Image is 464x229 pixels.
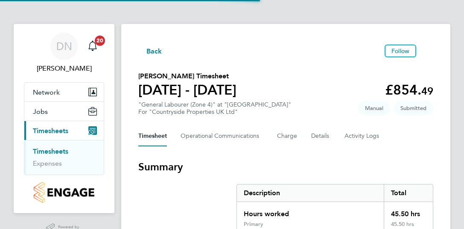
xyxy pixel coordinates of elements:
[138,81,236,98] h1: [DATE] - [DATE]
[146,46,162,57] span: Back
[311,126,331,146] button: Details
[237,202,384,221] div: Hours worked
[138,101,291,116] div: "General Labourer (Zone 4)" at "[GEOGRAPHIC_DATA]"
[33,88,60,96] span: Network
[384,202,433,221] div: 45.50 hrs
[138,160,433,174] h3: Summary
[277,126,298,146] button: Charge
[95,36,105,46] span: 20
[237,184,384,202] div: Description
[33,147,68,155] a: Timesheets
[14,24,114,213] nav: Main navigation
[24,140,104,175] div: Timesheets
[138,126,167,146] button: Timesheet
[84,33,101,60] a: 20
[34,182,94,203] img: countryside-properties-logo-retina.png
[24,83,104,101] button: Network
[56,41,72,52] span: DN
[33,107,48,116] span: Jobs
[244,221,263,228] div: Primary
[384,184,433,202] div: Total
[138,71,236,81] h2: [PERSON_NAME] Timesheet
[24,102,104,121] button: Jobs
[385,45,416,57] button: Follow
[421,85,433,97] span: 49
[394,101,433,115] span: This timesheet is Submitted.
[138,108,291,116] div: For "Countryside Properties UK Ltd"
[24,182,104,203] a: Go to home page
[33,159,62,167] a: Expenses
[24,63,104,74] span: David Noon
[385,82,433,98] app-decimal: £854.
[24,121,104,140] button: Timesheets
[33,127,68,135] span: Timesheets
[391,47,409,55] span: Follow
[181,126,263,146] button: Operational Communications
[358,101,390,115] span: This timesheet was manually created.
[344,126,380,146] button: Activity Logs
[420,49,433,53] button: Timesheets Menu
[24,33,104,74] a: DN[PERSON_NAME]
[138,45,162,56] button: Back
